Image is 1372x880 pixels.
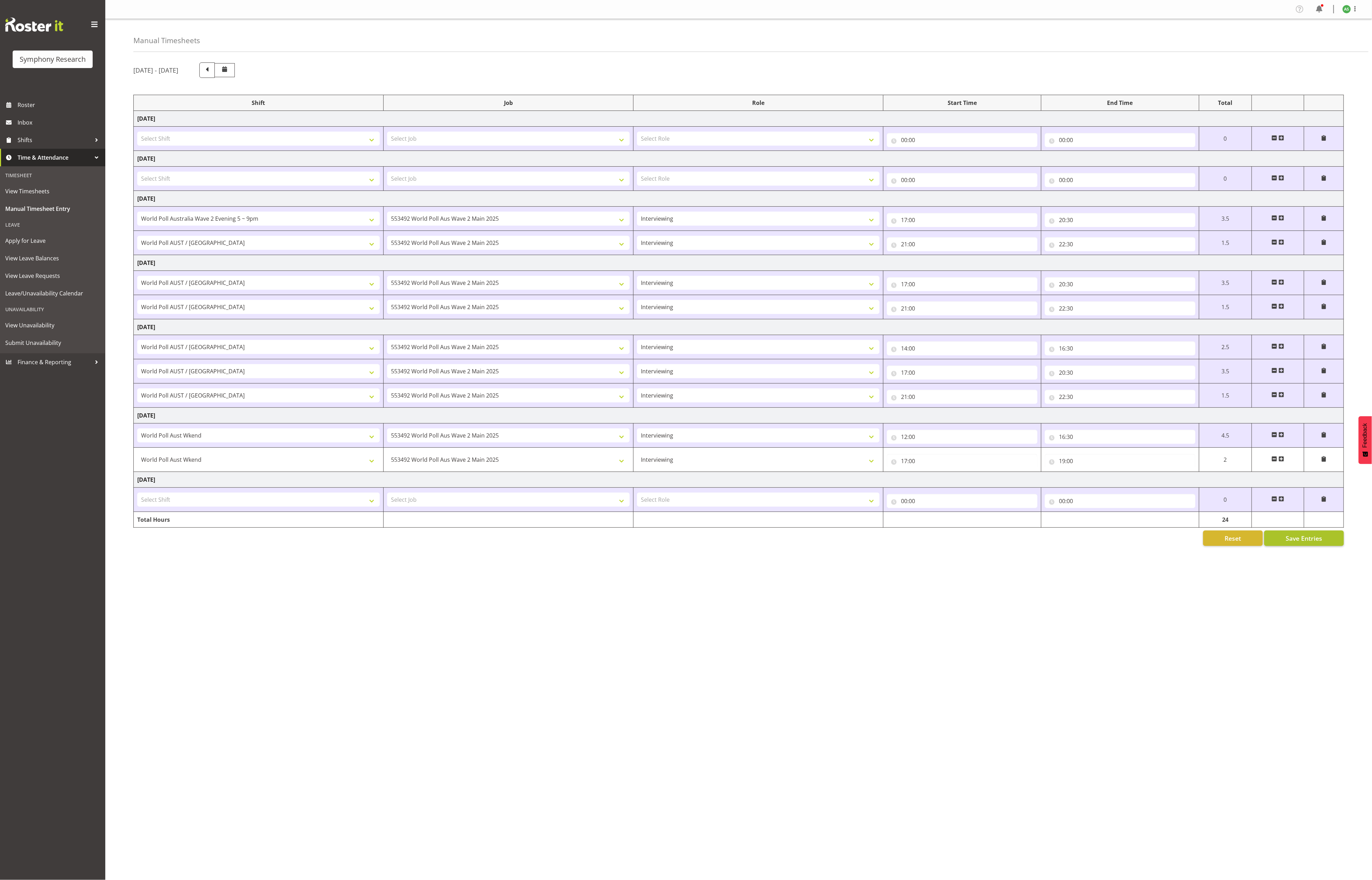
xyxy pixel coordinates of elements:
div: Leave [2,218,104,232]
span: View Timesheets [5,186,100,196]
td: 1.5 [1199,231,1252,255]
span: Shifts [18,135,91,145]
div: End Time [1045,99,1195,107]
td: 1.5 [1199,384,1252,408]
td: [DATE] [134,255,1344,271]
td: 4.5 [1199,424,1252,448]
a: Manual Timesheet Entry [2,200,104,218]
td: 0 [1199,127,1252,151]
input: Click to select... [887,390,1038,404]
a: View Leave Balances [2,249,104,267]
input: Click to select... [887,133,1038,147]
div: Symphony Research [20,54,86,65]
input: Click to select... [887,430,1038,444]
input: Click to select... [887,341,1038,355]
td: [DATE] [134,111,1344,127]
input: Click to select... [887,237,1038,251]
input: Click to select... [887,173,1038,187]
td: 0 [1199,488,1252,512]
span: Manual Timesheet Entry [5,204,100,214]
button: Save Entries [1264,531,1344,546]
button: Reset [1203,531,1263,546]
input: Click to select... [887,277,1038,291]
input: Click to select... [1045,277,1195,291]
input: Click to select... [1045,366,1195,380]
input: Click to select... [1045,494,1195,508]
span: Submit Unavailability [5,338,100,348]
span: Roster [18,100,102,110]
span: View Unavailability [5,320,100,331]
td: 24 [1199,512,1252,528]
div: Job [387,99,630,107]
span: Inbox [18,117,102,128]
a: Submit Unavailability [2,334,104,352]
span: Leave/Unavailability Calendar [5,288,100,299]
div: Start Time [887,99,1038,107]
input: Click to select... [887,301,1038,315]
td: [DATE] [134,191,1344,207]
td: 1.5 [1199,295,1252,319]
input: Click to select... [1045,173,1195,187]
a: Leave/Unavailability Calendar [2,285,104,302]
input: Click to select... [1045,213,1195,227]
td: [DATE] [134,472,1344,488]
input: Click to select... [1045,454,1195,468]
span: Time & Attendance [18,152,91,163]
div: Role [637,99,880,107]
td: Total Hours [134,512,384,528]
td: [DATE] [134,151,1344,167]
span: View Leave Balances [5,253,100,264]
td: 2 [1199,448,1252,472]
td: 3.5 [1199,207,1252,231]
div: Shift [137,99,380,107]
img: ange-steiger11422.jpg [1343,5,1351,13]
div: Unavailability [2,302,104,316]
span: Reset [1225,534,1241,543]
input: Click to select... [1045,301,1195,315]
span: View Leave Requests [5,271,100,281]
td: 0 [1199,167,1252,191]
h5: [DATE] - [DATE] [133,66,178,74]
a: View Leave Requests [2,267,104,285]
input: Click to select... [1045,390,1195,404]
input: Click to select... [887,213,1038,227]
input: Click to select... [887,366,1038,380]
span: Feedback [1362,423,1368,448]
span: Apply for Leave [5,235,100,246]
input: Click to select... [887,454,1038,468]
button: Feedback - Show survey [1359,416,1372,464]
td: 3.5 [1199,359,1252,384]
input: Click to select... [1045,133,1195,147]
td: 2.5 [1199,335,1252,359]
td: 3.5 [1199,271,1252,295]
a: View Timesheets [2,182,104,200]
div: Total [1203,99,1248,107]
img: Rosterit website logo [5,18,63,32]
h4: Manual Timesheets [133,36,200,45]
input: Click to select... [1045,430,1195,444]
td: [DATE] [134,408,1344,424]
input: Click to select... [887,494,1038,508]
td: [DATE] [134,319,1344,335]
div: Timesheet [2,168,104,182]
input: Click to select... [1045,237,1195,251]
span: Finance & Reporting [18,357,91,367]
span: Save Entries [1286,534,1322,543]
input: Click to select... [1045,341,1195,355]
a: Apply for Leave [2,232,104,249]
a: View Unavailability [2,316,104,334]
